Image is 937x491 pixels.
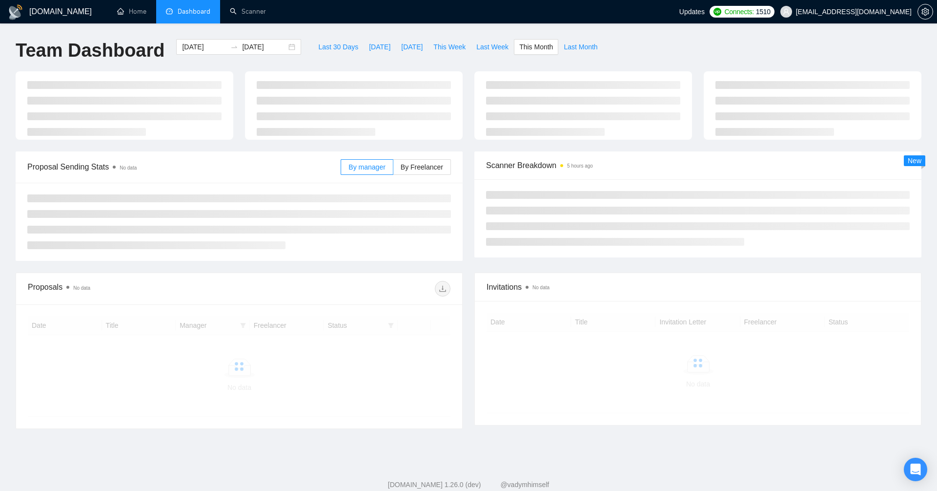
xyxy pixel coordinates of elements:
span: New [908,157,921,165]
button: Last Month [558,39,603,55]
span: This Month [519,42,553,52]
span: No data [73,285,90,291]
span: Last Month [564,42,597,52]
a: homeHome [117,7,146,16]
span: By Freelancer [401,163,443,171]
button: setting [917,4,933,20]
div: Open Intercom Messenger [904,458,927,481]
span: No data [532,285,550,290]
span: dashboard [166,8,173,15]
span: Scanner Breakdown [486,159,910,171]
button: Last Week [471,39,514,55]
a: [DOMAIN_NAME] 1.26.0 (dev) [388,481,481,489]
span: swap-right [230,43,238,51]
span: Connects: [724,6,754,17]
button: Last 30 Days [313,39,364,55]
button: [DATE] [396,39,428,55]
span: user [783,8,790,15]
a: @vadymhimself [500,481,549,489]
span: By manager [348,163,385,171]
a: setting [917,8,933,16]
h1: Team Dashboard [16,39,164,62]
img: upwork-logo.png [713,8,721,16]
span: Updates [679,8,705,16]
button: This Week [428,39,471,55]
time: 5 hours ago [567,163,593,169]
img: logo [8,4,23,20]
span: Last Week [476,42,509,52]
div: Proposals [28,281,239,297]
span: Last 30 Days [318,42,358,52]
button: [DATE] [364,39,396,55]
span: Proposal Sending Stats [27,161,341,173]
input: End date [242,42,286,52]
button: This Month [514,39,558,55]
a: searchScanner [230,7,266,16]
span: This Week [433,42,466,52]
span: No data [120,165,137,171]
span: Invitations [487,281,909,293]
span: [DATE] [369,42,390,52]
span: 1510 [756,6,771,17]
input: Start date [182,42,226,52]
span: to [230,43,238,51]
span: Dashboard [178,7,210,16]
span: [DATE] [401,42,423,52]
